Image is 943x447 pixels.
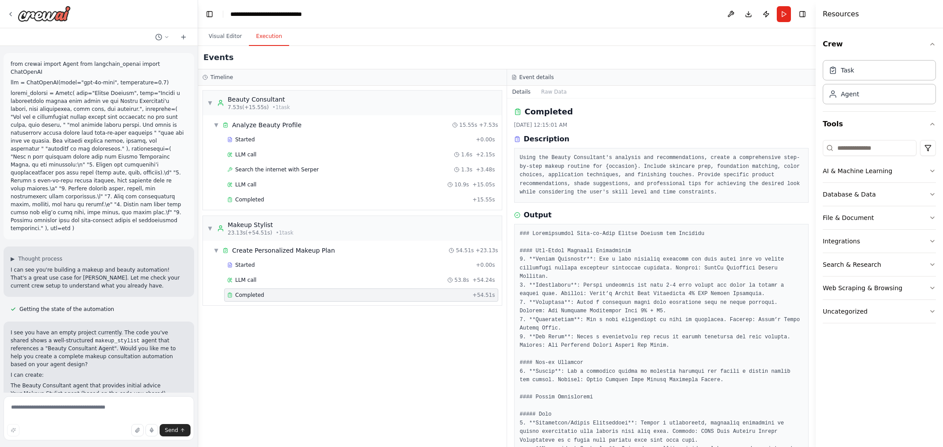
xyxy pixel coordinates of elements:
span: + 0.00s [476,136,495,143]
button: Improve this prompt [7,424,19,436]
span: LLM call [235,277,256,284]
button: Search & Research [823,253,936,276]
div: File & Document [823,213,874,222]
div: Agent [841,90,859,98]
span: 54.51s [456,247,474,254]
button: Visual Editor [202,27,249,46]
span: + 54.51s [473,292,495,299]
h3: Timeline [210,74,233,81]
div: Task [841,66,854,75]
button: Start a new chat [176,32,191,42]
span: Analyze Beauty Profile [232,121,302,129]
span: + 54.24s [473,277,495,284]
span: + 7.53s [479,121,498,129]
span: ▼ [207,225,213,232]
div: Database & Data [823,190,876,199]
span: + 15.55s [473,196,495,203]
div: Integrations [823,237,860,246]
button: Integrations [823,230,936,253]
button: Tools [823,112,936,136]
span: LLM call [235,151,256,158]
code: makeup_stylist [93,337,141,345]
button: Switch to previous chat [152,32,173,42]
button: Execution [249,27,289,46]
span: + 3.48s [476,166,495,173]
span: 10.9s [454,181,469,188]
div: Uncategorized [823,307,867,316]
button: Crew [823,32,936,57]
span: + 15.05s [473,181,495,188]
span: + 0.00s [476,261,495,269]
p: I see you have an empty project currently. The code you've shared shows a well-structured agent t... [11,329,187,368]
button: Hide right sidebar [796,8,809,20]
span: LLM call [235,181,256,188]
button: ▶Thought process [11,255,62,262]
button: Raw Data [536,86,572,98]
button: Send [160,424,191,436]
div: Web Scraping & Browsing [823,284,902,292]
span: ▶ [11,255,15,262]
div: [DATE] 12:15:01 AM [514,121,809,129]
p: loremi_dolorsi = Ametc( adip="Elitse Doeiusm", temp="Incidi u laboreetdolo magnaa enim admin ve q... [11,89,187,232]
span: 53.8s [454,277,469,284]
span: 1.3s [461,166,472,173]
li: The Beauty Consultant agent that provides initial advice [11,382,187,390]
span: Started [235,136,255,143]
p: from crewai import Agent from langchain_openai import ChatOpenAI [11,60,187,76]
h3: Output [524,210,552,220]
div: Crew [823,57,936,111]
button: Database & Data [823,183,936,206]
span: ▼ [207,99,213,106]
button: Upload files [131,424,144,436]
h2: Events [203,51,233,64]
span: + 2.15s [476,151,495,158]
span: Started [235,261,255,269]
button: Web Scraping & Browsing [823,277,936,299]
li: Your Makeup Stylist agent (based on the code you shared) [11,390,187,398]
span: Search the internet with Serper [235,166,319,173]
button: Hide left sidebar [203,8,216,20]
span: Completed [235,292,264,299]
span: Thought process [18,255,62,262]
span: • 1 task [276,229,294,236]
span: Send [165,427,178,434]
div: Search & Research [823,260,881,269]
span: ▼ [214,121,219,129]
div: AI & Machine Learning [823,167,892,175]
div: Makeup Stylist [228,220,294,229]
h4: Resources [823,9,859,19]
span: 1.6s [461,151,472,158]
h3: Description [524,134,569,144]
span: Getting the state of the automation [19,306,114,313]
button: AI & Machine Learning [823,159,936,182]
span: • 1 task [272,104,290,111]
span: + 23.13s [476,247,498,254]
div: Tools [823,136,936,330]
span: ▼ [214,247,219,254]
pre: Using the Beauty Consultant's analysis and recommendations, create a comprehensive step-by-step m... [520,154,803,197]
h3: Event details [519,74,554,81]
nav: breadcrumb [230,10,302,19]
button: File & Document [823,206,936,229]
span: 15.55s [459,121,477,129]
p: llm = ChatOpenAI(model="gpt-4o-mini", temperature=0.7) [11,79,187,87]
button: Uncategorized [823,300,936,323]
span: 23.13s (+54.51s) [228,229,272,236]
button: Click to speak your automation idea [145,424,158,436]
div: Beauty Consultant [228,95,290,104]
p: I can see you're building a makeup and beauty automation! That's a great use case for [PERSON_NAM... [11,266,187,290]
p: I can create: [11,371,187,379]
h2: Completed [525,106,573,118]
img: Logo [18,6,71,22]
span: Completed [235,196,264,203]
span: 7.53s (+15.55s) [228,104,269,111]
span: Create Personalized Makeup Plan [232,246,335,255]
button: Details [507,86,536,98]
